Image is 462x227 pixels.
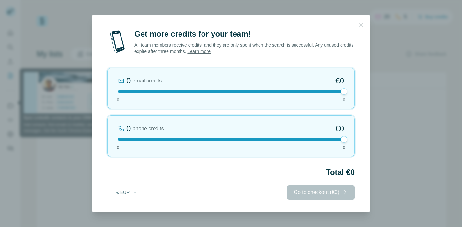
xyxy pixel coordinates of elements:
[343,145,345,151] span: 0
[134,42,355,55] p: All team members receive credits, and they are only spent when the search is successful. Any unus...
[335,76,344,86] span: €0
[107,167,355,178] h2: Total €0
[133,77,162,85] span: email credits
[117,145,119,151] span: 0
[107,29,128,55] img: mobile-phone
[112,187,142,198] button: € EUR
[126,124,131,134] div: 0
[126,76,131,86] div: 0
[335,124,344,134] span: €0
[343,97,345,103] span: 0
[187,49,211,54] a: Learn more
[117,97,119,103] span: 0
[133,125,164,133] span: phone credits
